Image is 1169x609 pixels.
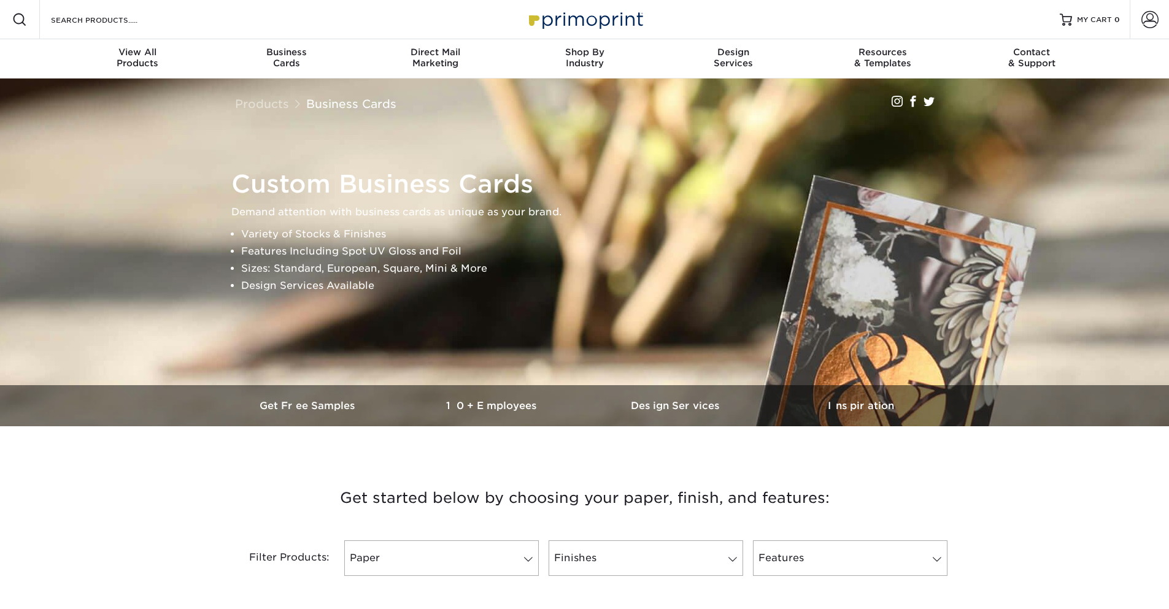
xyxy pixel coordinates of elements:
[585,385,769,426] a: Design Services
[241,243,949,260] li: Features Including Spot UV Gloss and Foil
[769,400,953,412] h3: Inspiration
[217,385,401,426] a: Get Free Samples
[957,47,1106,69] div: & Support
[50,12,169,27] input: SEARCH PRODUCTS.....
[63,47,212,69] div: Products
[401,385,585,426] a: 10+ Employees
[659,47,808,58] span: Design
[957,47,1106,58] span: Contact
[510,47,659,69] div: Industry
[808,47,957,58] span: Resources
[235,97,289,110] a: Products
[217,400,401,412] h3: Get Free Samples
[808,47,957,69] div: & Templates
[523,6,646,33] img: Primoprint
[212,47,361,69] div: Cards
[510,39,659,79] a: Shop ByIndustry
[361,47,510,69] div: Marketing
[769,385,953,426] a: Inspiration
[1114,15,1120,24] span: 0
[231,204,949,221] p: Demand attention with business cards as unique as your brand.
[344,540,539,576] a: Paper
[659,47,808,69] div: Services
[361,39,510,79] a: Direct MailMarketing
[957,39,1106,79] a: Contact& Support
[226,470,944,526] h3: Get started below by choosing your paper, finish, and features:
[361,47,510,58] span: Direct Mail
[212,47,361,58] span: Business
[585,400,769,412] h3: Design Services
[241,277,949,294] li: Design Services Available
[1077,15,1112,25] span: MY CART
[401,400,585,412] h3: 10+ Employees
[63,39,212,79] a: View AllProducts
[217,540,339,576] div: Filter Products:
[241,260,949,277] li: Sizes: Standard, European, Square, Mini & More
[231,169,949,199] h1: Custom Business Cards
[212,39,361,79] a: BusinessCards
[753,540,947,576] a: Features
[549,540,743,576] a: Finishes
[306,97,396,110] a: Business Cards
[510,47,659,58] span: Shop By
[659,39,808,79] a: DesignServices
[63,47,212,58] span: View All
[808,39,957,79] a: Resources& Templates
[241,226,949,243] li: Variety of Stocks & Finishes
